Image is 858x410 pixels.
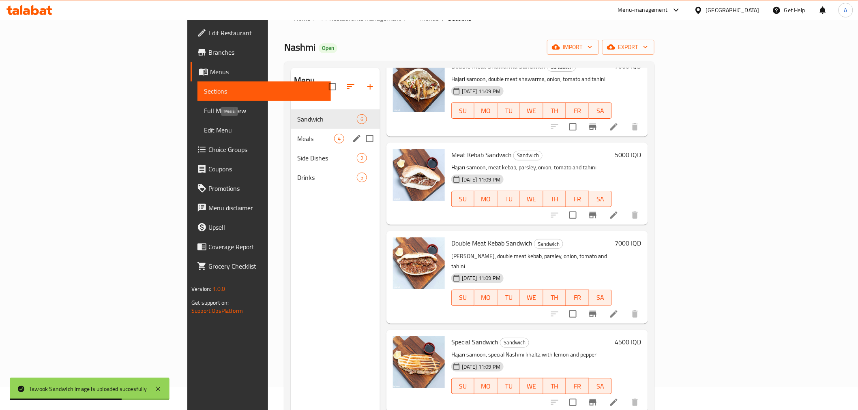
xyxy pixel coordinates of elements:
a: Choice Groups [191,140,330,159]
span: export [609,42,648,52]
span: TU [501,105,517,117]
a: Edit menu item [609,122,619,132]
h6: 7000 IQD [615,237,641,249]
span: Coverage Report [208,242,324,252]
img: Special Sandwich [393,336,445,388]
button: TH [543,102,566,119]
span: TU [501,292,517,303]
span: MO [478,105,494,117]
span: SU [455,292,471,303]
button: WE [520,378,543,394]
p: Hajari samoon, double meat shawarma, onion, tomato and tahini [451,74,612,84]
span: Full Menu View [204,106,324,115]
a: Edit Restaurant [191,23,330,43]
img: Double Meat Shawarma Sandwich [393,60,445,112]
a: Edit menu item [609,309,619,319]
span: MO [478,193,494,205]
span: MO [478,292,494,303]
span: FR [569,292,586,303]
span: Sandwich [514,151,542,160]
div: items [357,173,367,182]
a: Coupons [191,159,330,179]
button: SU [451,102,474,119]
span: Get support on: [191,297,229,308]
span: Upsell [208,222,324,232]
span: SA [592,292,608,303]
span: Branches [208,47,324,57]
div: [GEOGRAPHIC_DATA] [706,6,759,15]
a: Upsell [191,218,330,237]
span: Edit Menu [204,125,324,135]
button: Branch-specific-item [583,304,603,324]
span: [DATE] 11:09 PM [459,88,504,95]
span: TH [547,193,563,205]
div: Side Dishes2 [291,148,380,168]
img: Meat Kebab Sandwich [393,149,445,201]
span: Sandwich [297,114,357,124]
div: items [357,114,367,124]
p: Hajari samoon, special Nashmi khalta with lemon and pepper [451,350,612,360]
a: Coverage Report [191,237,330,256]
span: Menus [210,67,324,77]
button: MO [474,290,497,306]
button: SA [589,102,611,119]
span: SA [592,105,608,117]
span: 5 [357,174,367,182]
span: Edit Restaurant [208,28,324,38]
span: Select to update [564,305,581,322]
a: Sections [197,81,330,101]
h6: 7000 IQD [615,60,641,72]
button: Branch-specific-item [583,117,603,137]
button: MO [474,191,497,207]
span: SA [592,380,608,392]
button: SU [451,191,474,207]
button: FR [566,378,589,394]
span: SU [455,105,471,117]
a: Support.OpsPlatform [191,305,243,316]
span: Promotions [208,184,324,193]
span: [DATE] 11:09 PM [459,363,504,371]
span: SU [455,380,471,392]
a: Edit Menu [197,120,330,140]
button: SA [589,191,611,207]
button: delete [625,117,645,137]
button: TU [498,290,520,306]
button: TH [543,191,566,207]
span: SU [455,193,471,205]
a: Menus [191,62,330,81]
span: TH [547,380,563,392]
span: WE [523,380,540,392]
div: Sandwich [513,151,543,160]
span: Sandwich [500,338,529,347]
span: Choice Groups [208,145,324,154]
span: FR [569,193,586,205]
button: TH [543,378,566,394]
img: Double Meat Kebab Sandwich [393,237,445,289]
span: Side Dishes [297,153,357,163]
button: FR [566,290,589,306]
span: Meals [297,134,334,143]
button: import [547,40,599,55]
span: Select to update [564,207,581,224]
span: 2 [357,154,367,162]
h6: 5000 IQD [615,149,641,160]
span: 1.0.0 [213,284,225,294]
button: WE [520,102,543,119]
span: Select all sections [324,78,341,95]
h6: 4500 IQD [615,336,641,348]
div: Sandwich [534,239,563,249]
span: Drinks [297,173,357,182]
li: / [405,13,408,23]
button: TU [498,102,520,119]
span: TU [501,193,517,205]
span: TU [501,380,517,392]
button: TU [498,191,520,207]
span: Version: [191,284,211,294]
button: TH [543,290,566,306]
span: Select to update [564,118,581,135]
span: Grocery Checklist [208,261,324,271]
button: SU [451,378,474,394]
span: Sections [204,86,324,96]
button: Branch-specific-item [583,205,603,225]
